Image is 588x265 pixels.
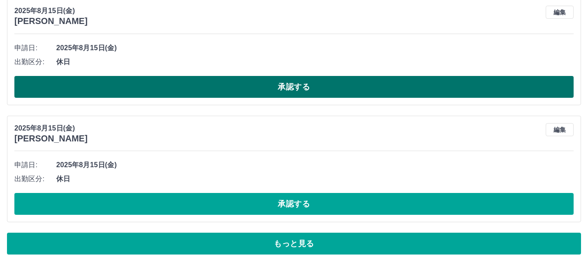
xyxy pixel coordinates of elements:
[14,16,88,26] h3: [PERSON_NAME]
[56,174,574,184] span: 休日
[14,76,574,98] button: 承認する
[14,6,88,16] p: 2025年8月15日(金)
[14,123,88,134] p: 2025年8月15日(金)
[14,134,88,144] h3: [PERSON_NAME]
[56,160,574,170] span: 2025年8月15日(金)
[56,43,574,53] span: 2025年8月15日(金)
[7,233,581,255] button: もっと見る
[56,57,574,67] span: 休日
[546,6,574,19] button: 編集
[14,57,56,67] span: 出勤区分:
[14,193,574,215] button: 承認する
[546,123,574,136] button: 編集
[14,160,56,170] span: 申請日:
[14,43,56,53] span: 申請日:
[14,174,56,184] span: 出勤区分:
